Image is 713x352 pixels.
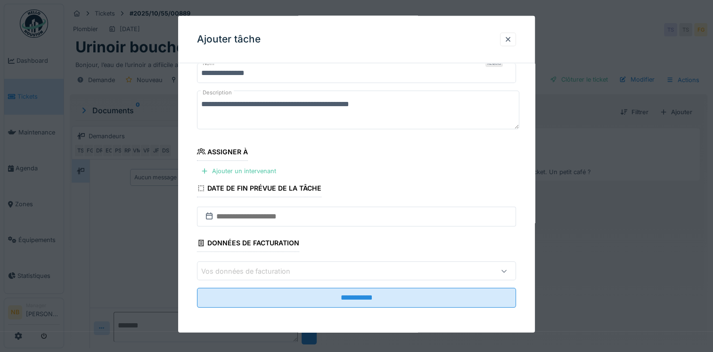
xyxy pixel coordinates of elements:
label: Description [201,87,234,99]
label: Nom [201,59,216,67]
h3: Ajouter tâche [197,34,261,45]
div: Ajouter un intervenant [197,164,280,177]
div: Requis [485,59,503,67]
div: Données de facturation [197,236,299,252]
div: Vos données de facturation [201,266,303,276]
div: Date de fin prévue de la tâche [197,181,321,197]
div: Assigner à [197,144,248,160]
